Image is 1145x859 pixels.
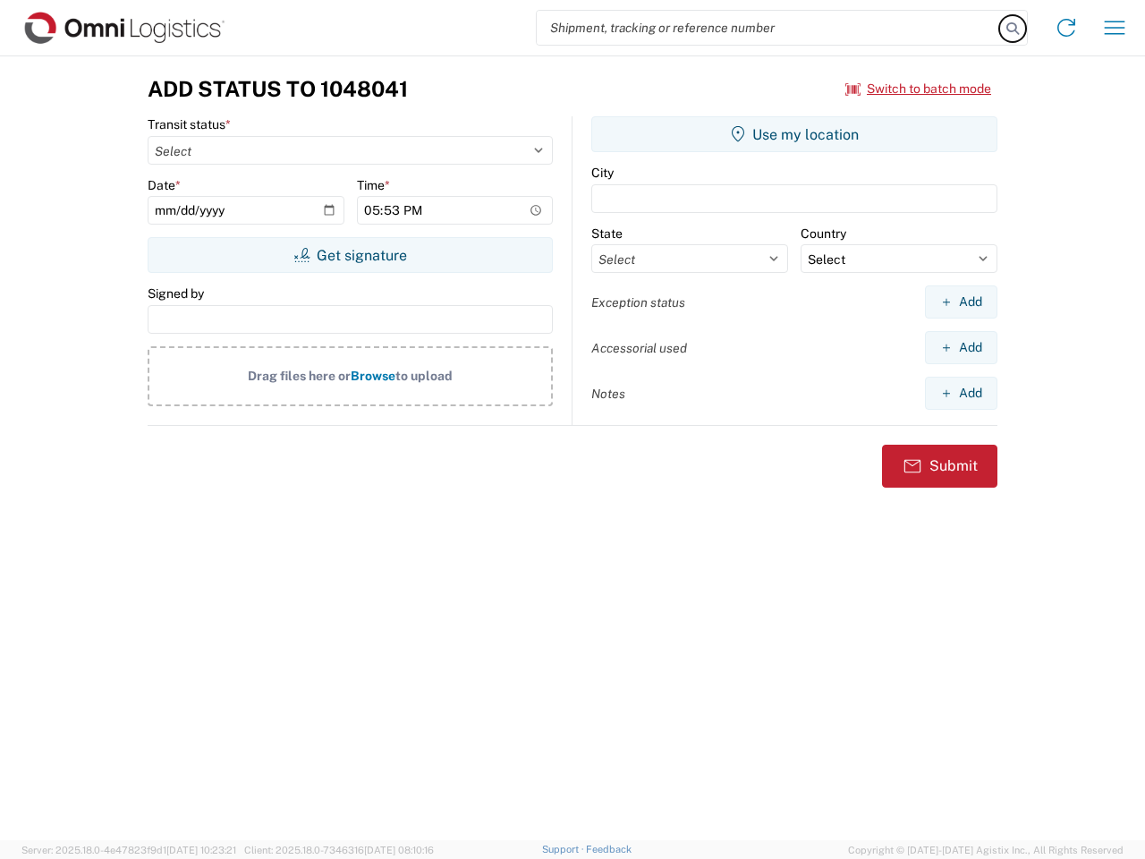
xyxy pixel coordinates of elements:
[148,177,181,193] label: Date
[542,844,587,855] a: Support
[148,76,408,102] h3: Add Status to 1048041
[845,74,991,104] button: Switch to batch mode
[537,11,1000,45] input: Shipment, tracking or reference number
[591,386,625,402] label: Notes
[591,340,687,356] label: Accessorial used
[351,369,395,383] span: Browse
[21,845,236,855] span: Server: 2025.18.0-4e47823f9d1
[148,237,553,273] button: Get signature
[364,845,434,855] span: [DATE] 08:10:16
[591,116,997,152] button: Use my location
[801,225,846,242] label: Country
[882,445,997,488] button: Submit
[395,369,453,383] span: to upload
[148,285,204,302] label: Signed by
[244,845,434,855] span: Client: 2025.18.0-7346316
[248,369,351,383] span: Drag files here or
[591,294,685,310] label: Exception status
[586,844,632,855] a: Feedback
[925,377,997,410] button: Add
[925,331,997,364] button: Add
[591,165,614,181] label: City
[925,285,997,319] button: Add
[148,116,231,132] label: Transit status
[591,225,623,242] label: State
[848,842,1124,858] span: Copyright © [DATE]-[DATE] Agistix Inc., All Rights Reserved
[357,177,390,193] label: Time
[166,845,236,855] span: [DATE] 10:23:21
